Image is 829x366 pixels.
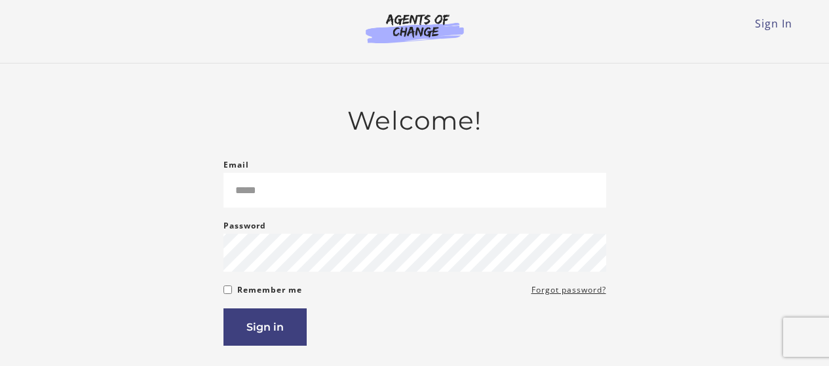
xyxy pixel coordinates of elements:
[223,105,606,136] h2: Welcome!
[223,308,307,346] button: Sign in
[352,13,478,43] img: Agents of Change Logo
[237,282,302,298] label: Remember me
[223,218,266,234] label: Password
[531,282,606,298] a: Forgot password?
[223,157,249,173] label: Email
[755,16,792,31] a: Sign In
